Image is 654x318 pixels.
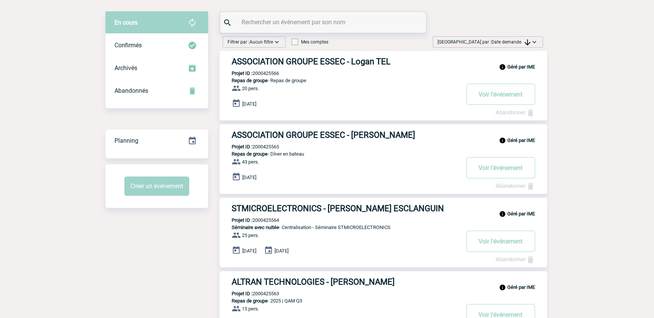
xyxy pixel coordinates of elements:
span: Séminaire avec nuitée [232,224,279,230]
b: Projet ID : [232,217,253,223]
p: - Repas de groupe [220,78,459,83]
span: Filtrer par : [227,38,273,46]
p: 2000425563 [220,291,279,296]
a: ASSOCIATION GROUPE ESSEC - Logan TEL [220,57,547,66]
span: [DATE] [242,248,256,254]
img: baseline_expand_more_white_24dp-b.png [273,38,281,46]
span: 43 pers. [242,159,259,165]
input: Rechercher un événement par son nom [240,17,408,28]
span: Abandonnés [114,87,148,94]
div: Retrouvez ici tous vos événements organisés par date et état d'avancement [105,129,208,152]
span: Archivés [114,64,137,72]
b: Géré par IME [507,64,535,70]
span: [DATE] [274,248,289,254]
span: 25 pers. [242,232,259,238]
a: ALTRAN TECHNOLOGIES - [PERSON_NAME] [220,277,547,287]
a: Planning [105,129,208,151]
p: - Dîner en bateau [220,151,459,157]
button: Créer un événement [124,176,189,196]
button: Voir l'événement [466,157,535,178]
div: Retrouvez ici tous vos événements annulés [105,79,208,102]
p: 2000425564 [220,217,279,223]
span: [DATE] [242,175,256,180]
span: Aucun filtre [249,39,273,45]
b: Projet ID : [232,291,253,296]
a: STMICROELECTRONICS - [PERSON_NAME] ESCLANGUIN [220,204,547,213]
span: Repas de groupe [232,298,268,304]
b: Géré par IME [507,284,535,290]
img: info_black_24dp.svg [499,64,506,70]
div: Retrouvez ici tous les événements que vous avez décidé d'archiver [105,57,208,79]
b: Projet ID : [232,70,253,76]
button: Voir l'événement [466,231,535,252]
a: Abandonner [496,256,535,263]
span: En cours [114,19,138,26]
h3: STMICROELECTRONICS - [PERSON_NAME] ESCLANGUIN [232,204,459,213]
img: info_black_24dp.svg [499,137,506,144]
span: [DATE] [242,101,256,107]
img: info_black_24dp.svg [499,210,506,217]
label: Mes comptes [292,39,328,45]
h3: ASSOCIATION GROUPE ESSEC - Logan TEL [232,57,459,66]
p: - 2025 | QAM Q3 [220,298,459,304]
div: Retrouvez ici tous vos évènements avant confirmation [105,11,208,34]
span: Planning [114,137,138,144]
span: 20 pers. [242,86,259,91]
b: Projet ID : [232,144,253,150]
span: Repas de groupe [232,151,268,157]
b: Géré par IME [507,211,535,217]
p: 2000425565 [220,144,279,150]
a: Abandonner [496,182,535,189]
img: baseline_expand_more_white_24dp-b.png [530,38,538,46]
span: Confirmés [114,42,142,49]
h3: ASSOCIATION GROUPE ESSEC - [PERSON_NAME] [232,130,459,140]
span: Date demande [491,39,530,45]
span: [GEOGRAPHIC_DATA] par : [438,38,530,46]
b: Géré par IME [507,137,535,143]
a: Abandonner [496,109,535,116]
h3: ALTRAN TECHNOLOGIES - [PERSON_NAME] [232,277,459,287]
img: info_black_24dp.svg [499,284,506,291]
img: arrow_downward.png [524,39,530,45]
button: Voir l'événement [466,84,535,105]
p: 2000425566 [220,70,279,76]
a: ASSOCIATION GROUPE ESSEC - [PERSON_NAME] [220,130,547,140]
span: Repas de groupe [232,78,268,83]
p: - Centralisation - Séminaire STMICROELECTRONICS [220,224,459,230]
span: 15 pers. [242,306,259,312]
